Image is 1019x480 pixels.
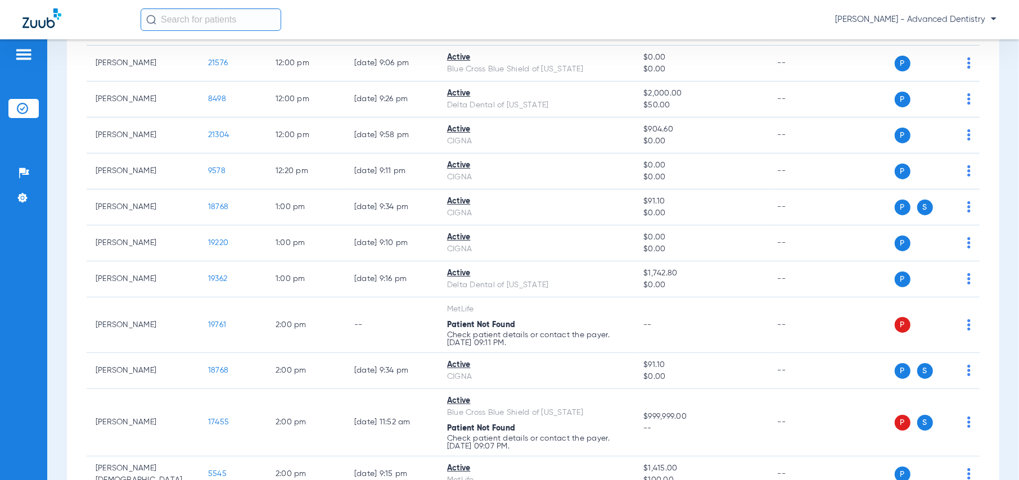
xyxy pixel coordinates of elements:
img: group-dot-blue.svg [967,201,971,212]
span: $0.00 [643,232,759,243]
span: P [895,415,910,431]
img: Zuub Logo [22,8,61,28]
span: P [895,363,910,379]
span: 21576 [208,59,228,67]
div: Active [447,88,625,99]
span: P [895,56,910,71]
span: -- [643,321,652,329]
div: Active [447,160,625,171]
span: S [917,363,933,379]
span: $1,742.80 [643,268,759,279]
span: -- [643,423,759,434]
td: [DATE] 9:06 PM [345,46,438,81]
span: 17455 [208,418,229,426]
td: [PERSON_NAME] [87,225,199,261]
span: 19220 [208,239,228,247]
div: Blue Cross Blue Shield of [US_STATE] [447,407,625,419]
td: [DATE] 9:10 PM [345,225,438,261]
td: -- [769,353,845,389]
span: 21304 [208,131,229,139]
td: -- [769,117,845,153]
td: [DATE] 9:34 PM [345,353,438,389]
td: 1:00 PM [267,189,345,225]
td: 2:00 PM [267,297,345,353]
td: 12:20 PM [267,153,345,189]
span: P [895,128,910,143]
td: [DATE] 9:58 PM [345,117,438,153]
span: S [917,200,933,215]
img: group-dot-blue.svg [967,93,971,105]
td: [PERSON_NAME] [87,46,199,81]
span: P [895,271,910,287]
span: $0.00 [643,171,759,183]
span: P [895,236,910,251]
span: $904.60 [643,124,759,135]
td: 1:00 PM [267,225,345,261]
span: Patient Not Found [447,424,515,432]
span: $0.00 [643,279,759,291]
td: 12:00 PM [267,46,345,81]
td: [PERSON_NAME] [87,353,199,389]
img: group-dot-blue.svg [967,273,971,284]
td: [DATE] 9:16 PM [345,261,438,297]
span: P [895,200,910,215]
span: 19362 [208,275,227,283]
td: [PERSON_NAME] [87,389,199,456]
td: 12:00 PM [267,81,345,117]
span: Patient Not Found [447,321,515,329]
img: group-dot-blue.svg [967,165,971,176]
div: Active [447,395,625,407]
span: P [895,164,910,179]
div: Active [447,359,625,371]
span: 19761 [208,321,226,329]
img: hamburger-icon [15,48,33,61]
div: CIGNA [447,243,625,255]
img: group-dot-blue.svg [967,237,971,248]
div: Delta Dental of [US_STATE] [447,99,625,111]
td: [PERSON_NAME] [87,189,199,225]
td: [PERSON_NAME] [87,297,199,353]
td: [PERSON_NAME] [87,153,199,189]
td: -- [769,81,845,117]
span: 8498 [208,95,226,103]
div: CIGNA [447,207,625,219]
div: Active [447,463,625,474]
span: $0.00 [643,371,759,383]
div: Active [447,124,625,135]
td: [DATE] 9:11 PM [345,153,438,189]
p: Check patient details or contact the payer. [DATE] 09:07 PM. [447,434,625,450]
td: [DATE] 11:52 AM [345,389,438,456]
td: 2:00 PM [267,389,345,456]
span: 9578 [208,167,226,175]
img: group-dot-blue.svg [967,57,971,69]
img: group-dot-blue.svg [967,319,971,330]
td: 2:00 PM [267,353,345,389]
div: Blue Cross Blue Shield of [US_STATE] [447,64,625,75]
span: S [917,415,933,431]
td: -- [769,297,845,353]
td: -- [769,261,845,297]
p: Check patient details or contact the payer. [DATE] 09:11 PM. [447,331,625,347]
td: -- [769,189,845,225]
span: [PERSON_NAME] - Advanced Dentistry [835,14,997,25]
td: -- [769,153,845,189]
span: $0.00 [643,52,759,64]
td: [DATE] 9:26 PM [345,81,438,117]
td: [PERSON_NAME] [87,261,199,297]
td: -- [769,389,845,456]
td: 12:00 PM [267,117,345,153]
img: group-dot-blue.svg [967,416,971,428]
td: [PERSON_NAME] [87,117,199,153]
div: Active [447,268,625,279]
span: $0.00 [643,64,759,75]
img: group-dot-blue.svg [967,365,971,376]
div: MetLife [447,304,625,315]
span: $91.10 [643,359,759,371]
div: Active [447,52,625,64]
td: -- [769,225,845,261]
div: Delta Dental of [US_STATE] [447,279,625,291]
span: P [895,317,910,333]
span: $0.00 [643,207,759,219]
span: $91.10 [643,196,759,207]
input: Search for patients [141,8,281,31]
